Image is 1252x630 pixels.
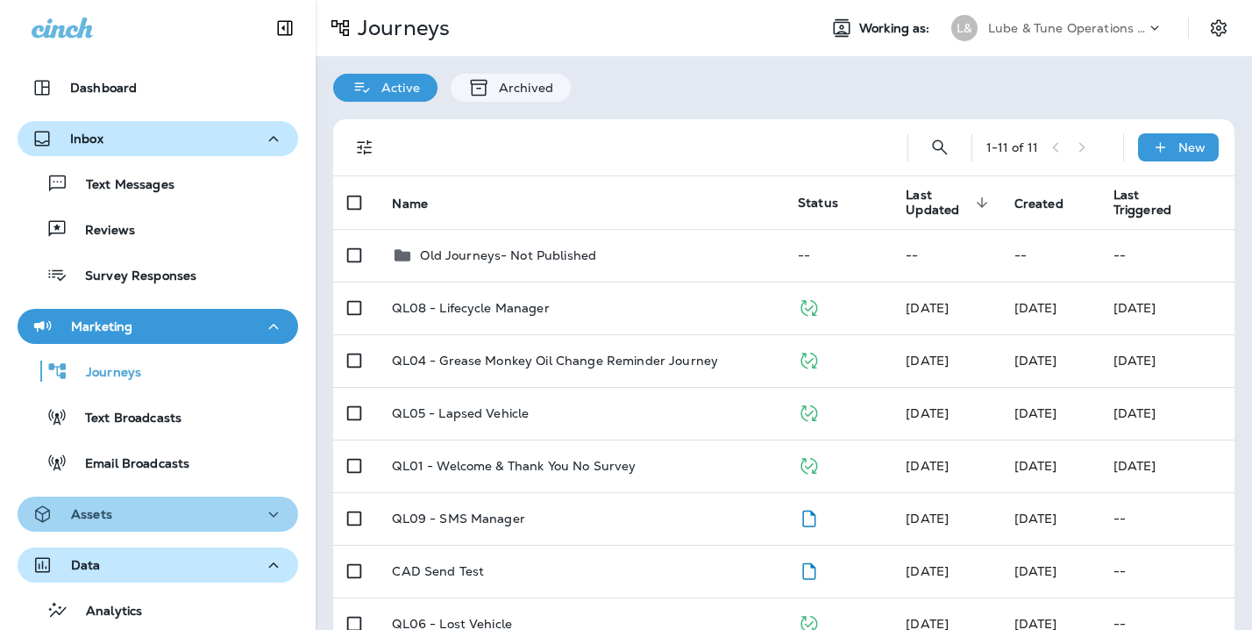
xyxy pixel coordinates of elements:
button: Text Messages [18,165,298,202]
td: -- [892,229,999,282]
p: Reviews [68,223,135,240]
span: Last Triggered [1113,188,1171,218]
span: Published [798,404,820,419]
span: Jason Munk [906,300,949,316]
span: Frank Carreno [906,353,949,369]
span: Draft [798,509,820,525]
p: QL09 - SMS Manager [392,512,525,526]
p: Old Journeys- Not Published [420,248,596,262]
button: Marketing [18,309,298,344]
span: Published [798,456,820,472]
button: Filters [347,130,382,165]
span: Last Updated [906,188,992,218]
td: [DATE] [1099,282,1234,334]
p: Analytics [68,604,142,620]
span: Published [798,614,820,630]
p: Dashboard [70,81,137,95]
p: Survey Responses [68,268,196,285]
span: Michelle Anderson [906,458,949,474]
p: QL04 - Grease Monkey Oil Change Reminder Journey [392,354,718,368]
p: Email Broadcasts [68,456,189,473]
span: Published [798,298,820,314]
span: Working as: [859,21,934,36]
span: Created [1014,196,1086,211]
span: Brian Clark [906,563,949,579]
td: -- [1000,229,1099,282]
p: Text Messages [68,177,174,194]
span: Jason Munk [1014,405,1057,421]
span: Published [798,351,820,367]
button: Journeys [18,353,298,390]
button: Data [18,548,298,583]
p: Journeys [68,365,141,382]
p: Active [373,81,420,95]
td: [DATE] [1099,387,1234,440]
button: Collapse Sidebar [260,11,309,46]
p: Text Broadcasts [68,411,181,427]
span: Name [392,197,428,211]
p: Archived [490,81,553,95]
span: Status [798,195,838,211]
button: Settings [1203,12,1234,44]
p: Assets [71,507,112,521]
span: Jason Munk [1014,300,1057,316]
span: Katie Brookes [906,511,949,526]
p: Lube & Tune Operations Group, LLC dba Grease Monkey [988,21,1146,35]
span: Brian Clark [1014,563,1057,579]
p: Data [71,558,101,572]
button: Dashboard [18,70,298,105]
div: 1 - 11 of 11 [986,140,1038,154]
button: Survey Responses [18,256,298,293]
button: Text Broadcasts [18,398,298,435]
span: Priscilla Valverde [1014,511,1057,526]
button: Inbox [18,121,298,156]
p: -- [1113,564,1220,578]
span: Jason Munk [906,405,949,421]
button: Search Journeys [922,130,957,165]
td: [DATE] [1099,440,1234,492]
span: Created [1014,197,1063,211]
p: Inbox [70,132,103,146]
span: Michelle Anderson [1014,353,1057,369]
span: Name [392,196,451,211]
p: QL05 - Lapsed Vehicle [392,406,529,420]
span: Last Updated [906,188,970,218]
td: [DATE] [1099,334,1234,387]
p: QL01 - Welcome & Thank You No Survey [392,459,636,473]
td: -- [1099,229,1234,282]
button: Assets [18,497,298,532]
p: Journeys [351,15,450,41]
p: -- [1113,512,1220,526]
div: L& [951,15,978,41]
td: -- [784,229,892,282]
p: QL08 - Lifecycle Manager [392,301,549,315]
span: Last Triggered [1113,188,1194,218]
p: Marketing [71,319,132,333]
p: CAD Send Test [392,564,484,578]
span: Draft [798,562,820,577]
span: Unknown [1014,458,1057,474]
p: New [1178,140,1206,154]
button: Reviews [18,211,298,247]
button: Analytics [18,591,298,628]
button: Email Broadcasts [18,444,298,481]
